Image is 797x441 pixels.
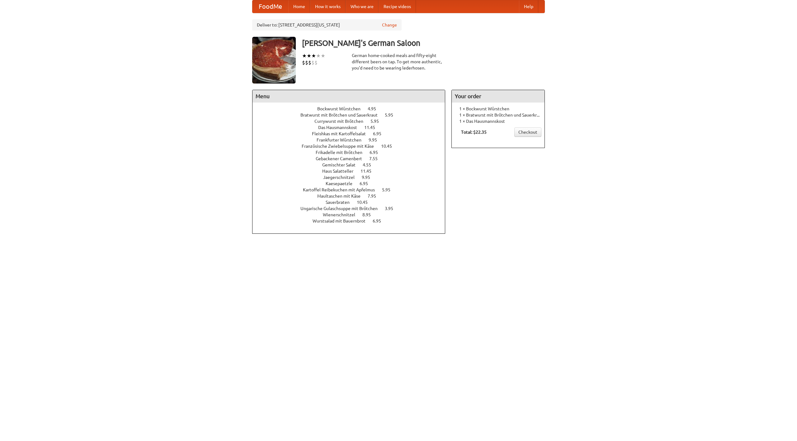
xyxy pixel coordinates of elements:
span: Das Hausmannskost [318,125,363,130]
a: Wienerschnitzel 8.95 [323,212,382,217]
span: Frikadelle mit Brötchen [316,150,369,155]
span: Frankfurter Würstchen [317,137,368,142]
span: Jaegerschnitzel [323,175,361,180]
span: Bratwurst mit Brötchen und Sauerkraut [300,113,384,117]
li: ★ [321,52,325,59]
span: Haus Salatteller [322,169,360,174]
span: Wienerschnitzel [323,212,361,217]
a: Das Hausmannskost 11.45 [318,125,387,130]
li: $ [314,59,318,66]
span: 5.95 [382,187,397,192]
li: $ [311,59,314,66]
li: $ [302,59,305,66]
a: Gemischter Salat 4.55 [322,162,383,167]
span: Sauerbraten [326,200,356,205]
span: 5.95 [370,119,385,124]
span: 5.95 [385,113,399,117]
li: ★ [311,52,316,59]
span: 6.95 [370,150,384,155]
span: Currywurst mit Brötchen [314,119,370,124]
span: 3.95 [385,206,399,211]
a: Wurstsalad mit Bauernbrot 6.95 [313,218,393,223]
span: 4.55 [363,162,377,167]
img: angular.jpg [252,37,296,84]
a: Französische Zwiebelsuppe mit Käse 10.45 [302,144,403,149]
li: ★ [302,52,307,59]
h4: Menu [252,90,445,103]
h4: Your order [452,90,545,103]
span: Maultaschen mit Käse [317,194,367,199]
span: Gemischter Salat [322,162,362,167]
a: Checkout [514,127,541,137]
span: 7.95 [368,194,382,199]
li: 1 × Das Hausmannskost [455,118,541,124]
a: Recipe videos [379,0,416,13]
a: Kaesepaetzle 6.95 [326,181,380,186]
span: 10.45 [381,144,398,149]
div: Deliver to: [STREET_ADDRESS][US_STATE] [252,19,402,31]
span: Wurstsalad mit Bauernbrot [313,218,372,223]
a: Bockwurst Würstchen 4.95 [317,106,388,111]
li: 1 × Bockwurst Würstchen [455,106,541,112]
a: Change [382,22,397,28]
span: 8.95 [362,212,377,217]
a: Bratwurst mit Brötchen und Sauerkraut 5.95 [300,113,405,117]
span: Kaesepaetzle [326,181,359,186]
h3: [PERSON_NAME]'s German Saloon [302,37,545,49]
b: Total: $22.35 [461,130,487,135]
a: Kartoffel Reibekuchen mit Apfelmus 5.95 [303,187,402,192]
span: 6.95 [373,131,388,136]
span: 6.95 [373,218,387,223]
span: Ungarische Gulaschsuppe mit Brötchen [300,206,384,211]
a: Currywurst mit Brötchen 5.95 [314,119,390,124]
span: 9.95 [362,175,376,180]
span: 11.45 [361,169,378,174]
span: 6.95 [360,181,374,186]
li: $ [305,59,308,66]
a: Frikadelle mit Brötchen 6.95 [316,150,389,155]
div: German home-cooked meals and fifty-eight different beers on tap. To get more authentic, you'd nee... [352,52,445,71]
a: Fleishkas mit Kartoffelsalat 6.95 [312,131,393,136]
a: How it works [310,0,346,13]
span: 9.95 [369,137,383,142]
a: Ungarische Gulaschsuppe mit Brötchen 3.95 [300,206,405,211]
li: ★ [316,52,321,59]
li: 1 × Bratwurst mit Brötchen und Sauerkraut [455,112,541,118]
a: Gebackener Camenbert 7.55 [316,156,389,161]
span: Gebackener Camenbert [316,156,368,161]
span: Kartoffel Reibekuchen mit Apfelmus [303,187,381,192]
li: ★ [307,52,311,59]
a: FoodMe [252,0,288,13]
span: Fleishkas mit Kartoffelsalat [312,131,372,136]
a: Jaegerschnitzel 9.95 [323,175,382,180]
a: Who we are [346,0,379,13]
span: 7.55 [369,156,384,161]
span: Bockwurst Würstchen [317,106,367,111]
span: 10.45 [357,200,374,205]
span: 4.95 [368,106,382,111]
a: Frankfurter Würstchen 9.95 [317,137,389,142]
a: Home [288,0,310,13]
a: Maultaschen mit Käse 7.95 [317,194,388,199]
a: Help [519,0,538,13]
a: Haus Salatteller 11.45 [322,169,383,174]
span: 11.45 [364,125,381,130]
span: Französische Zwiebelsuppe mit Käse [302,144,380,149]
a: Sauerbraten 10.45 [326,200,379,205]
li: $ [308,59,311,66]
